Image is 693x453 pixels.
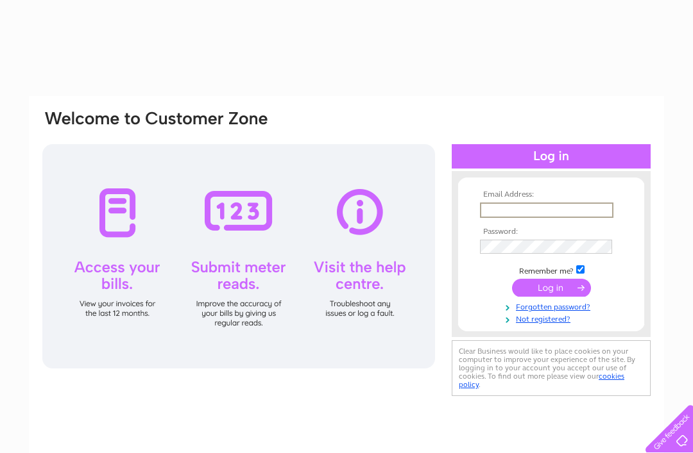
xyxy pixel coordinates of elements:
[480,312,626,324] a: Not registered?
[480,300,626,312] a: Forgotten password?
[459,372,624,389] a: cookies policy
[452,340,651,396] div: Clear Business would like to place cookies on your computer to improve your experience of the sit...
[477,263,626,276] td: Remember me?
[512,279,591,297] input: Submit
[477,227,626,236] th: Password:
[477,190,626,199] th: Email Address:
